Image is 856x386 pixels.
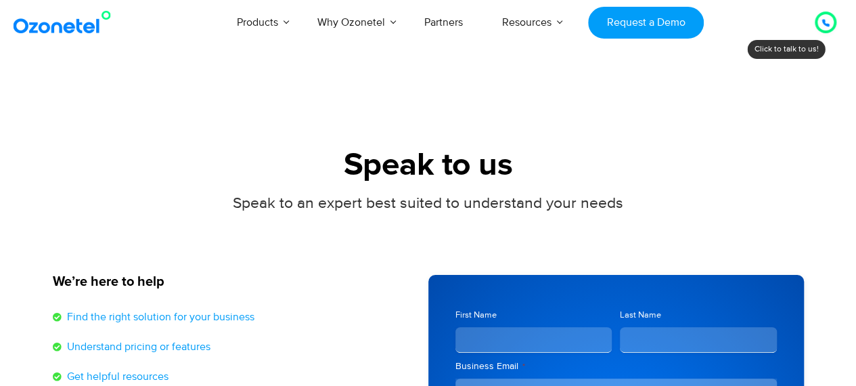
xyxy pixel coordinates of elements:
[64,309,254,325] span: Find the right solution for your business
[455,309,612,322] label: First Name
[53,147,804,184] h1: Speak to us
[588,7,704,39] a: Request a Demo
[64,368,168,385] span: Get helpful resources
[64,339,210,355] span: Understand pricing or features
[620,309,777,322] label: Last Name
[53,275,415,288] h5: We’re here to help
[233,194,623,213] span: Speak to an expert best suited to understand your needs
[455,360,777,373] label: Business Email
